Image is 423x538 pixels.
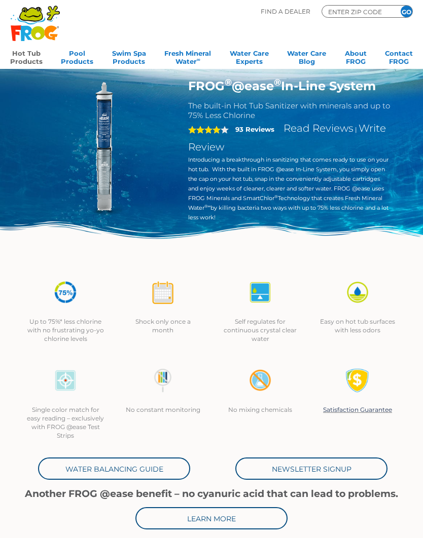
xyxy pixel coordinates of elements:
[27,405,104,440] p: Single color match for easy reading – exclusively with FROG @ease Test Strips
[164,46,211,66] a: Fresh MineralWater∞
[204,204,211,209] sup: ®∞
[284,122,354,134] a: Read Reviews
[385,46,413,66] a: ContactFROG
[188,101,392,120] h2: The built-in Hot Tub Sanitizer with minerals and up to 75% Less Chlorine
[53,280,78,304] img: icon-atease-75percent-less
[53,368,78,393] img: icon-atease-color-match
[112,46,146,66] a: Swim SpaProducts
[27,317,104,343] p: Up to 75%* less chlorine with no frustrating yo-yo chlorine levels
[61,46,93,66] a: PoolProducts
[401,6,412,17] input: GO
[151,280,175,304] img: icon-atease-shock-once
[248,280,272,304] img: icon-atease-self-regulates
[38,457,190,480] a: Water Balancing Guide
[345,46,367,66] a: AboutFROG
[188,155,392,222] p: Introducing a breakthrough in sanitizing that comes ready to use on your hot tub. With the built ...
[345,280,370,304] img: icon-atease-easy-on
[197,57,200,62] sup: ∞
[188,79,392,93] h1: FROG @ease In-Line System
[124,405,201,414] p: No constant monitoring
[287,46,326,66] a: Water CareBlog
[274,194,278,199] sup: ®
[248,368,272,393] img: no-mixing1
[225,77,232,88] sup: ®
[235,457,387,480] a: Newsletter Signup
[345,368,370,393] img: Satisfaction Guarantee Icon
[319,317,396,334] p: Easy on hot tub surfaces with less odors
[261,5,310,18] p: Find A Dealer
[32,79,173,219] img: inline-system.png
[10,46,43,66] a: Hot TubProducts
[274,77,281,88] sup: ®
[327,7,388,16] input: Zip Code Form
[222,317,299,343] p: Self regulates for continuous crystal clear water
[188,126,221,134] span: 4
[124,317,201,334] p: Shock only once a month
[323,406,392,413] a: Satisfaction Guarantee
[135,507,288,529] a: Learn More
[355,126,357,133] span: |
[235,125,274,133] strong: 93 Reviews
[222,405,299,414] p: No mixing chemicals
[230,46,269,66] a: Water CareExperts
[17,488,406,499] h1: Another FROG @ease benefit – no cyanuric acid that can lead to problems.
[151,368,175,393] img: no-constant-monitoring1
